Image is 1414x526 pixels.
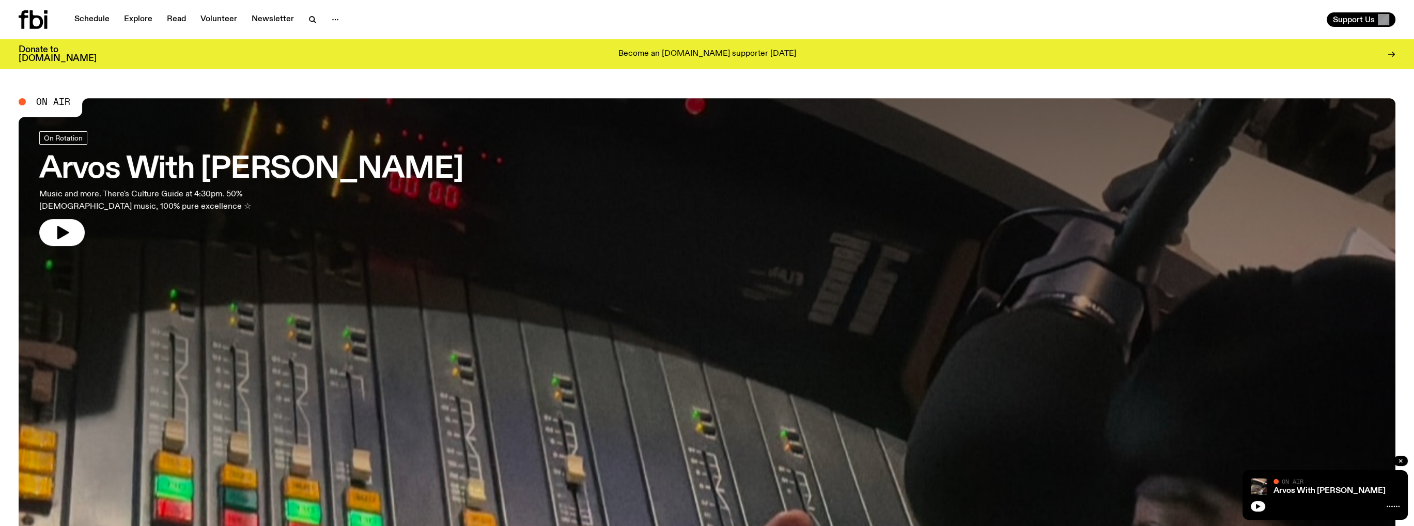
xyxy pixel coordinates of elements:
[161,12,192,27] a: Read
[1282,478,1303,485] span: On Air
[194,12,243,27] a: Volunteer
[39,131,87,145] a: On Rotation
[39,131,463,246] a: Arvos With [PERSON_NAME]Music and more. There's Culture Guide at 4:30pm. 50% [DEMOGRAPHIC_DATA] m...
[618,50,796,59] p: Become an [DOMAIN_NAME] supporter [DATE]
[36,97,70,106] span: On Air
[245,12,300,27] a: Newsletter
[68,12,116,27] a: Schedule
[44,134,83,142] span: On Rotation
[1273,487,1386,495] a: Arvos With [PERSON_NAME]
[118,12,159,27] a: Explore
[19,45,97,63] h3: Donate to [DOMAIN_NAME]
[39,188,304,213] p: Music and more. There's Culture Guide at 4:30pm. 50% [DEMOGRAPHIC_DATA] music, 100% pure excellen...
[39,155,463,184] h3: Arvos With [PERSON_NAME]
[1333,15,1375,24] span: Support Us
[1327,12,1395,27] button: Support Us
